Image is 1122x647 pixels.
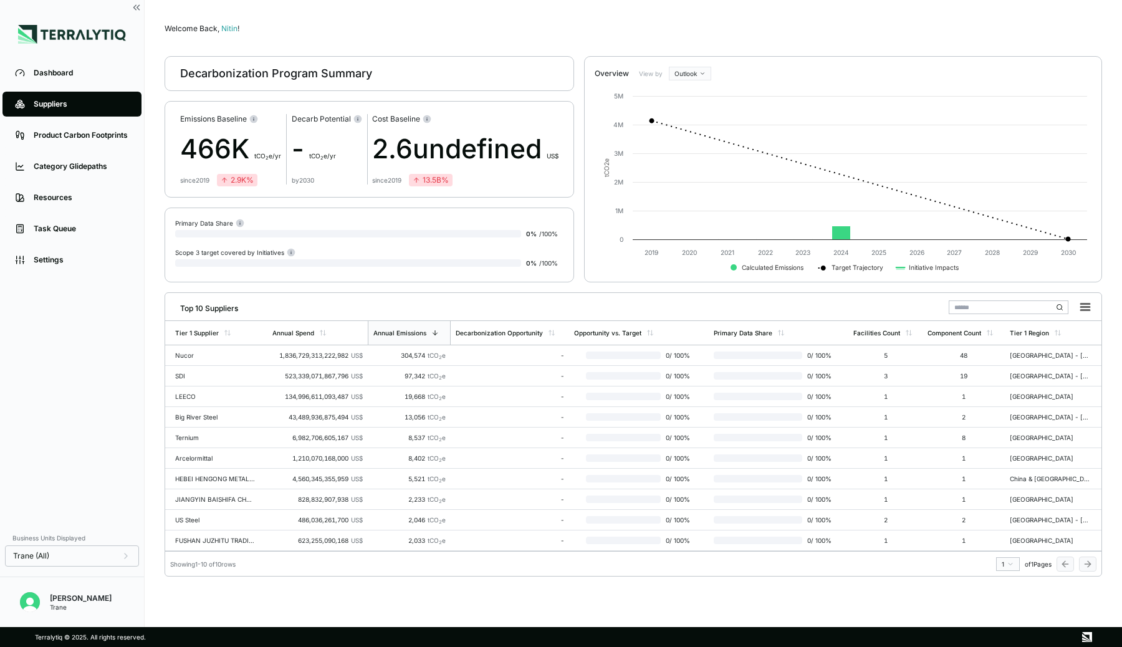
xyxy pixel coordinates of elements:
[661,516,694,524] span: 0 / 100 %
[661,352,694,359] span: 0 / 100 %
[456,454,564,462] div: -
[802,516,833,524] span: 0 / 100 %
[832,264,883,272] text: Target Trajectory
[928,475,999,482] div: 1
[175,329,219,337] div: Tier 1 Supplier
[5,530,139,545] div: Business Units Displayed
[539,230,558,237] span: / 100 %
[661,454,694,462] span: 0 / 100 %
[802,352,833,359] span: 0 / 100 %
[639,70,664,77] label: View by
[996,557,1020,571] button: 1
[221,175,254,185] div: 2.9K %
[272,352,363,359] div: 1,836,729,313,222,982
[526,259,537,267] span: 0 %
[175,475,255,482] div: HEBEI HENGONG METALLURGICAL MACHINERY CO LTD
[853,393,918,400] div: 1
[645,249,658,256] text: 2019
[373,372,446,380] div: 97,342
[614,178,623,186] text: 2M
[351,516,363,524] span: US$
[853,352,918,359] div: 5
[170,560,236,568] div: Showing 1 - 10 of 10 rows
[928,496,999,503] div: 1
[170,299,238,314] div: Top 10 Suppliers
[272,516,363,524] div: 486,036,261,700
[1010,329,1049,337] div: Tier 1 Region
[928,537,999,544] div: 1
[180,66,372,81] div: Decarbonization Program Summary
[539,259,558,267] span: / 100 %
[928,393,999,400] div: 1
[456,475,564,482] div: -
[1025,560,1052,568] span: of 1 Pages
[614,150,623,157] text: 3M
[758,249,773,256] text: 2022
[34,193,129,203] div: Resources
[351,496,363,503] span: US$
[428,434,446,441] span: tCO e
[853,475,918,482] div: 1
[266,155,269,161] sub: 2
[428,393,446,400] span: tCO e
[574,329,641,337] div: Opportunity vs. Target
[1061,249,1076,256] text: 2030
[669,67,711,80] button: Outlook
[180,129,281,169] div: 466K
[802,434,833,441] span: 0 / 100 %
[180,176,209,184] div: since 2019
[853,516,918,524] div: 2
[928,454,999,462] div: 1
[428,352,446,359] span: tCO e
[175,516,255,524] div: US Steel
[50,603,112,611] div: Trane
[34,130,129,140] div: Product Carbon Footprints
[373,516,446,524] div: 2,046
[175,352,255,359] div: Nucor
[928,372,999,380] div: 19
[175,434,255,441] div: Ternium
[928,329,981,337] div: Component Count
[272,372,363,380] div: 523,339,071,867,796
[853,537,918,544] div: 1
[439,416,442,422] sub: 2
[175,537,255,544] div: FUSHAN JUZHITU TRADING CO LTD
[292,176,314,184] div: by 2030
[373,393,446,400] div: 19,668
[373,454,446,462] div: 8,402
[372,129,559,169] div: 2.6undefined
[661,413,694,421] span: 0 / 100 %
[1010,475,1090,482] div: China & [GEOGRAPHIC_DATA]
[603,158,610,177] text: tCO e
[909,249,924,256] text: 2026
[439,519,442,525] sub: 2
[175,393,255,400] div: LEECO
[175,413,255,421] div: Big River Steel
[34,224,129,234] div: Task Queue
[1010,516,1090,524] div: [GEOGRAPHIC_DATA] - [US_STATE]
[428,454,446,462] span: tCO e
[1023,249,1038,256] text: 2029
[456,413,564,421] div: -
[175,372,255,380] div: SDI
[165,24,1102,34] div: Welcome Back,
[34,161,129,171] div: Category Glidepaths
[13,551,49,561] span: Trane (All)
[682,249,697,256] text: 2020
[1010,413,1090,421] div: [GEOGRAPHIC_DATA] - [US_STATE]
[853,454,918,462] div: 1
[1002,560,1014,568] div: 1
[456,537,564,544] div: -
[1010,434,1090,441] div: [GEOGRAPHIC_DATA]
[428,413,446,421] span: tCO e
[456,329,543,337] div: Decarbonization Opportunity
[272,496,363,503] div: 828,832,907,938
[439,478,442,484] sub: 2
[985,249,1000,256] text: 2028
[309,152,336,160] span: t CO e/yr
[34,99,129,109] div: Suppliers
[661,475,694,482] span: 0 / 100 %
[320,155,324,161] sub: 2
[351,475,363,482] span: US$
[853,496,918,503] div: 1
